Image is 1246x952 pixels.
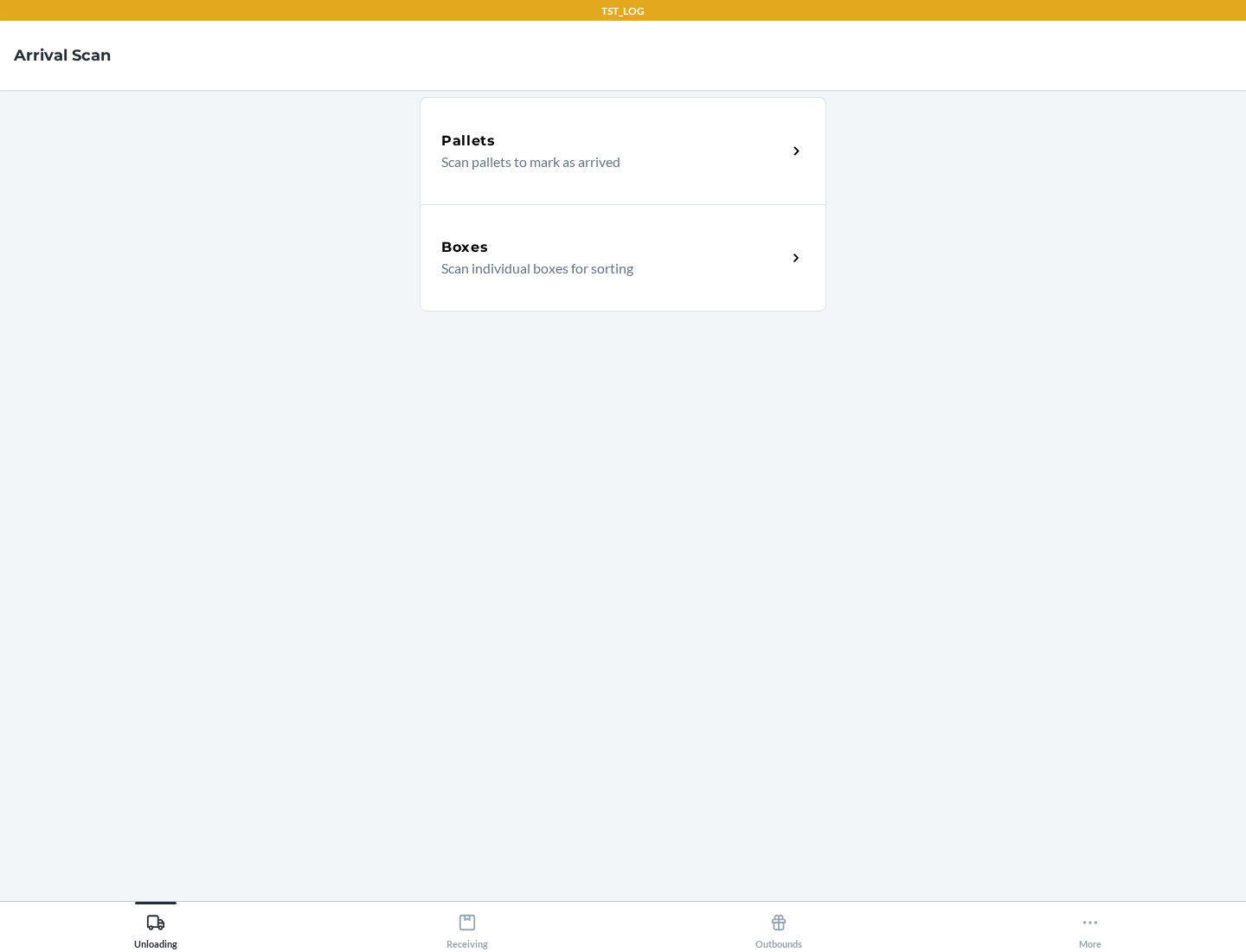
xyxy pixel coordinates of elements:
p: TST_LOG [601,3,645,19]
div: Outbounds [755,906,802,949]
h5: Boxes [441,237,489,258]
a: PalletsScan pallets to mark as arrived [420,97,826,204]
p: Scan individual boxes for sorting [441,258,773,279]
h4: Arrival Scan [14,44,111,67]
button: Receiving [311,902,623,949]
button: Outbounds [623,902,934,949]
button: More [934,902,1246,949]
a: BoxesScan individual boxes for sorting [420,204,826,312]
div: Unloading [134,906,177,949]
h5: Pallets [441,131,496,151]
p: Scan pallets to mark as arrived [441,151,773,172]
div: More [1079,906,1101,949]
div: Receiving [446,906,488,949]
